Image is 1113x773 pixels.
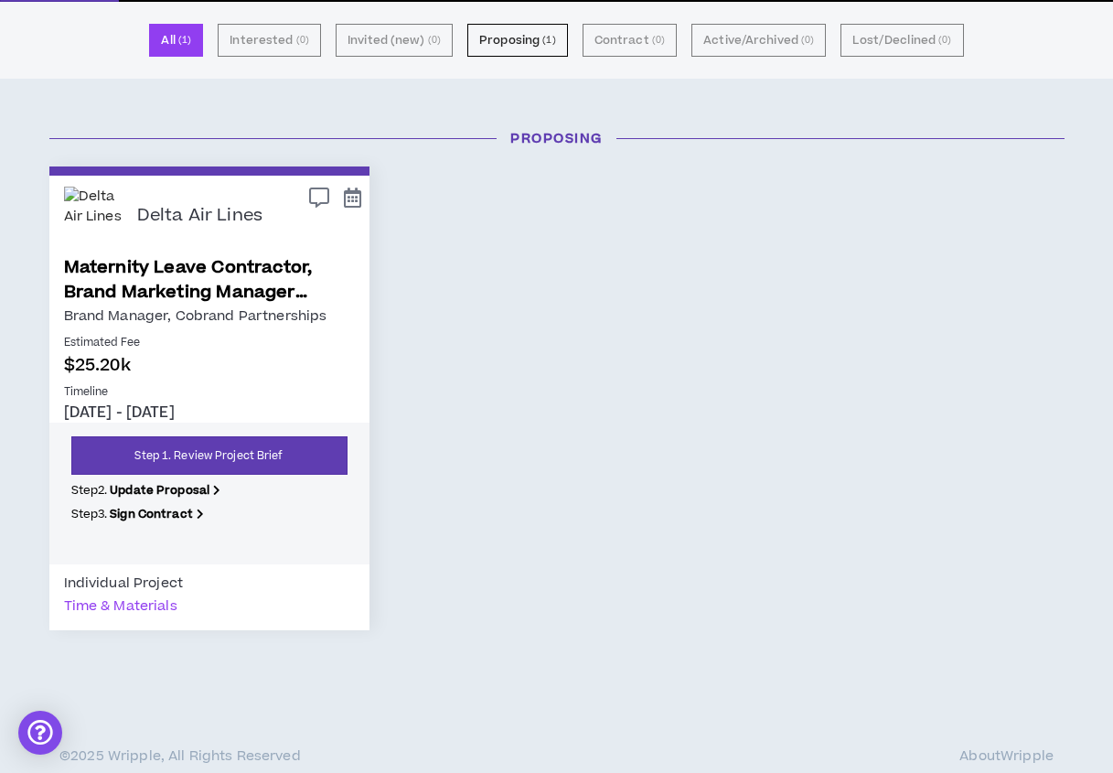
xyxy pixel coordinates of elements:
p: Step 3 . [71,506,348,522]
button: Invited (new) (0) [336,24,453,57]
button: Interested (0) [218,24,321,57]
small: ( 1 ) [542,32,555,48]
p: Step 2 . [71,482,348,499]
p: [DATE] - [DATE] [64,403,355,423]
a: AboutWripple [959,749,1054,764]
p: © 2025 Wripple , All Rights Reserved [59,749,301,764]
a: Maternity Leave Contractor, Brand Marketing Manager (Cobrand Partnerships) [64,255,355,305]
small: ( 0 ) [801,32,814,48]
div: Time & Materials [64,595,177,617]
small: ( 0 ) [938,32,951,48]
small: ( 0 ) [428,32,441,48]
small: ( 1 ) [178,32,191,48]
p: Timeline [64,384,355,401]
img: Delta Air Lines [64,187,123,246]
small: ( 0 ) [296,32,309,48]
p: Brand Manager, Cobrand Partnerships [64,305,355,327]
div: Open Intercom Messenger [18,711,62,755]
p: $25.20k [64,353,355,378]
button: All (1) [149,24,203,57]
button: Lost/Declined (0) [840,24,963,57]
a: Step 1. Review Project Brief [71,436,348,475]
button: Proposing (1) [467,24,568,57]
small: ( 0 ) [652,32,665,48]
p: Delta Air Lines [137,206,263,227]
button: Active/Archived (0) [691,24,826,57]
b: Update Proposal [110,482,209,499]
button: Contract (0) [583,24,677,57]
b: Sign Contract [110,506,193,522]
div: Individual Project [64,572,184,595]
h3: Proposing [36,129,1078,148]
p: Estimated Fee [64,335,355,351]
